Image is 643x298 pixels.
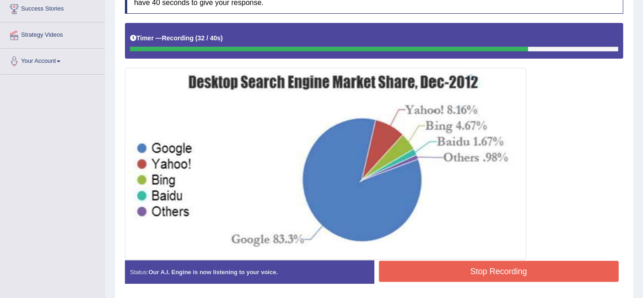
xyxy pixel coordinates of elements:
[148,269,278,276] strong: Our A.I. Engine is now listening to your voice.
[0,22,105,45] a: Strategy Videos
[195,34,198,42] b: (
[0,49,105,72] a: Your Account
[130,35,223,42] h5: Timer —
[198,34,221,42] b: 32 / 40s
[162,34,194,42] b: Recording
[125,260,374,284] div: Status:
[379,261,619,282] button: Stop Recording
[221,34,223,42] b: )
